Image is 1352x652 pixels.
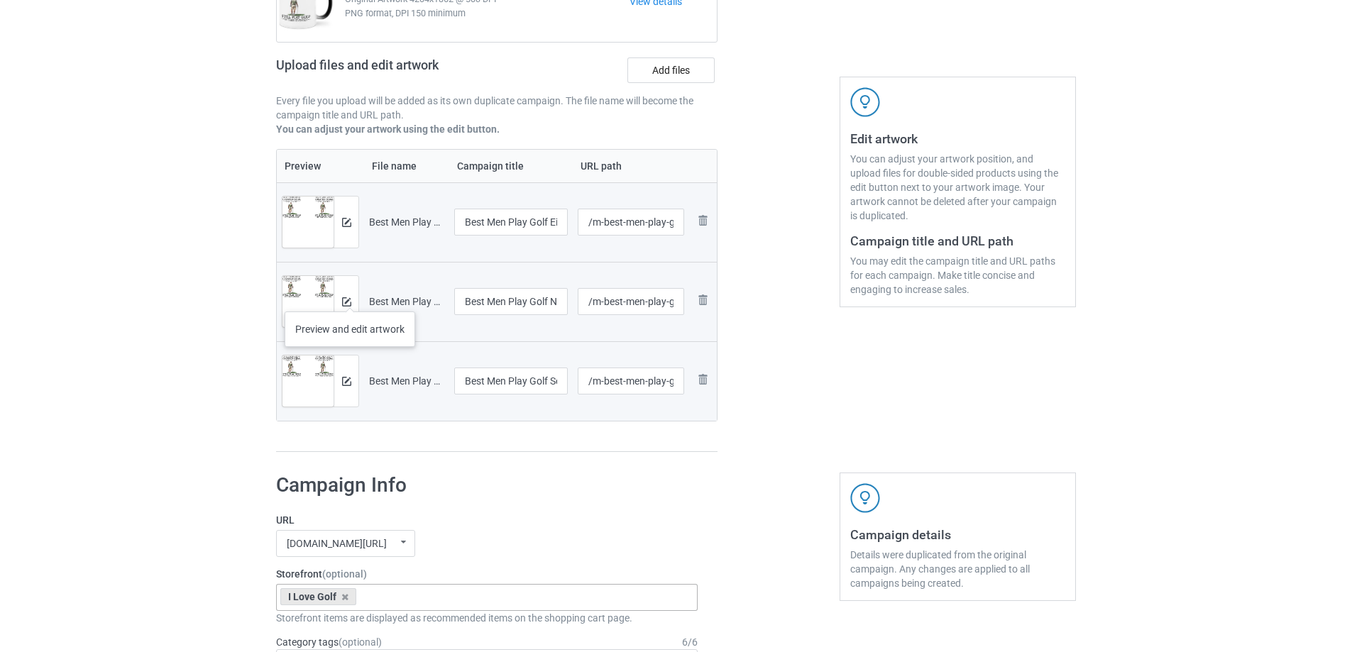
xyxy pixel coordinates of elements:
[276,57,541,84] h2: Upload files and edit artwork
[369,374,444,388] div: Best Men Play Golf Seventies Mug.png
[627,57,715,83] label: Add files
[345,6,630,21] span: PNG format, DPI 150 minimum
[850,548,1065,590] div: Details were duplicated from the original campaign. Any changes are applied to all campaigns bein...
[369,215,444,229] div: Best Men Play Golf Eighties Mug.png
[850,526,1065,543] h3: Campaign details
[276,513,698,527] label: URL
[449,150,573,182] th: Campaign title
[282,355,334,378] img: original.png
[342,297,351,306] img: svg+xml;base64,PD94bWwgdmVyc2lvbj0iMS4wIiBlbmNvZGluZz0iVVRGLTgiPz4KPHN2ZyB3aWR0aD0iMTRweCIgaGVpZ2...
[276,94,718,122] p: Every file you upload will be added as its own duplicate campaign. The file name will become the ...
[276,473,698,498] h1: Campaign Info
[573,150,690,182] th: URL path
[287,538,387,548] div: [DOMAIN_NAME][URL]
[850,483,880,513] img: svg+xml;base64,PD94bWwgdmVyc2lvbj0iMS4wIiBlbmNvZGluZz0iVVRGLTgiPz4KPHN2ZyB3aWR0aD0iNDJweCIgaGVpZ2...
[282,197,334,219] img: original.png
[682,635,698,649] div: 6 / 6
[339,636,382,648] span: (optional)
[694,371,711,388] img: svg+xml;base64,PD94bWwgdmVyc2lvbj0iMS4wIiBlbmNvZGluZz0iVVRGLTgiPz4KPHN2ZyB3aWR0aD0iMjhweCIgaGVpZ2...
[694,292,711,309] img: svg+xml;base64,PD94bWwgdmVyc2lvbj0iMS4wIiBlbmNvZGluZz0iVVRGLTgiPz4KPHN2ZyB3aWR0aD0iMjhweCIgaGVpZ2...
[280,588,356,605] div: I Love Golf
[285,311,415,347] div: Preview and edit artwork
[342,377,351,386] img: svg+xml;base64,PD94bWwgdmVyc2lvbj0iMS4wIiBlbmNvZGluZz0iVVRGLTgiPz4KPHN2ZyB3aWR0aD0iMTRweCIgaGVpZ2...
[694,212,711,229] img: svg+xml;base64,PD94bWwgdmVyc2lvbj0iMS4wIiBlbmNvZGluZz0iVVRGLTgiPz4KPHN2ZyB3aWR0aD0iMjhweCIgaGVpZ2...
[850,233,1065,249] h3: Campaign title and URL path
[850,87,880,117] img: svg+xml;base64,PD94bWwgdmVyc2lvbj0iMS4wIiBlbmNvZGluZz0iVVRGLTgiPz4KPHN2ZyB3aWR0aD0iNDJweCIgaGVpZ2...
[850,254,1065,297] div: You may edit the campaign title and URL paths for each campaign. Make title concise and engaging ...
[850,131,1065,147] h3: Edit artwork
[276,567,698,581] label: Storefront
[369,294,444,309] div: Best Men Play Golf Nineties mug.png
[364,150,449,182] th: File name
[342,218,351,227] img: svg+xml;base64,PD94bWwgdmVyc2lvbj0iMS4wIiBlbmNvZGluZz0iVVRGLTgiPz4KPHN2ZyB3aWR0aD0iMTRweCIgaGVpZ2...
[276,611,698,625] div: Storefront items are displayed as recommended items on the shopping cart page.
[850,152,1065,223] div: You can adjust your artwork position, and upload files for double-sided products using the edit b...
[276,123,500,135] b: You can adjust your artwork using the edit button.
[276,635,382,649] label: Category tags
[277,150,364,182] th: Preview
[282,276,334,299] img: original.png
[322,568,367,580] span: (optional)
